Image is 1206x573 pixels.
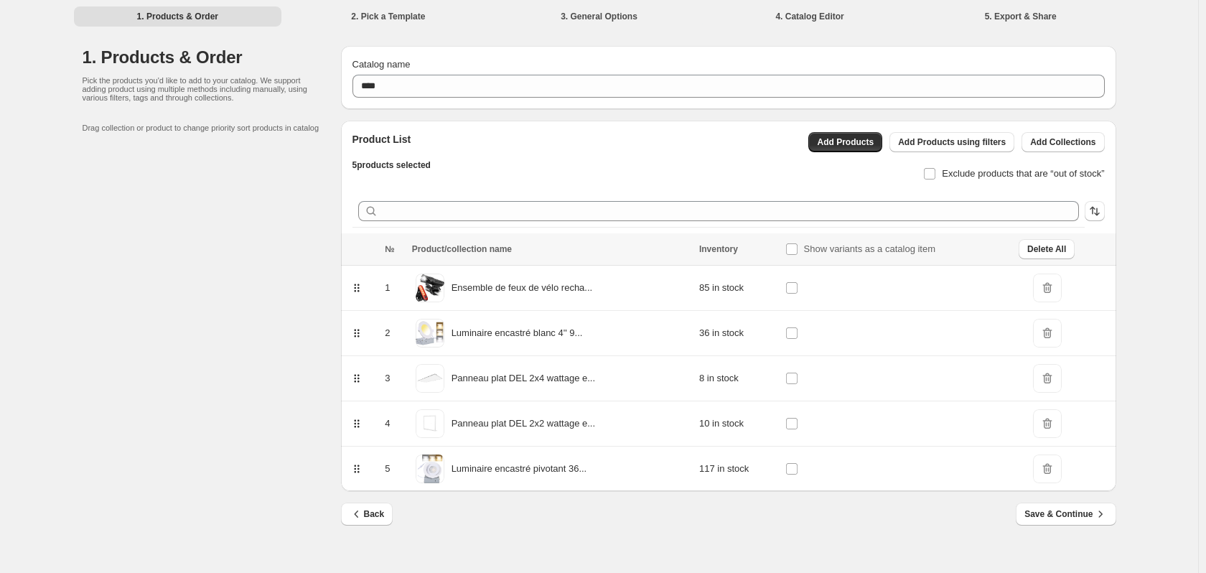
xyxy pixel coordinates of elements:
span: Product/collection name [412,244,512,254]
button: Add Products [808,132,882,152]
span: 5 [385,463,390,474]
td: 85 in stock [695,266,781,311]
p: Luminaire encastré pivotant 36... [452,462,587,476]
span: Add Products using filters [898,136,1006,148]
p: Drag collection or product to change priority sort products in catalog [83,124,341,132]
img: 96501.jpg [416,274,444,302]
td: 8 in stock [695,356,781,401]
button: Back [341,503,393,526]
span: Show variants as a catalog item [804,243,936,254]
button: Save & Continue [1016,503,1116,526]
span: Delete All [1027,243,1066,255]
img: 96509-1.jpg [416,319,444,348]
img: 51sMLI2wCJL._AC_SL1100.jpg [416,455,444,483]
p: Ensemble de feux de vélo recha... [452,281,593,295]
span: № [385,244,394,254]
p: Panneau plat DEL 2x4 wattage e... [452,371,595,386]
span: 2 [385,327,390,338]
span: 1 [385,282,390,293]
span: 5 products selected [352,160,431,170]
p: Luminaire encastré blanc 4'' 9... [452,326,583,340]
div: Inventory [699,243,777,255]
h1: 1. Products & Order [83,46,341,69]
span: Catalog name [352,59,411,70]
span: Add Collections [1030,136,1095,148]
h2: Product List [352,132,431,146]
span: Save & Continue [1024,507,1107,521]
td: 36 in stock [695,311,781,356]
span: Back [350,507,385,521]
p: Panneau plat DEL 2x2 wattage e... [452,416,595,431]
img: 500816UCCTW2.jpg [416,364,444,393]
span: Add Products [817,136,874,148]
td: 10 in stock [695,401,781,447]
button: Add Products using filters [889,132,1014,152]
td: 117 in stock [695,447,781,492]
img: 500812UCCTW2.jpg [416,409,444,438]
span: Exclude products that are “out of stock” [942,168,1104,179]
span: 4 [385,418,390,429]
p: Pick the products you'd like to add to your catalog. We support adding product using multiple met... [83,76,312,102]
button: Delete All [1019,239,1075,259]
button: Add Collections [1022,132,1104,152]
span: 3 [385,373,390,383]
